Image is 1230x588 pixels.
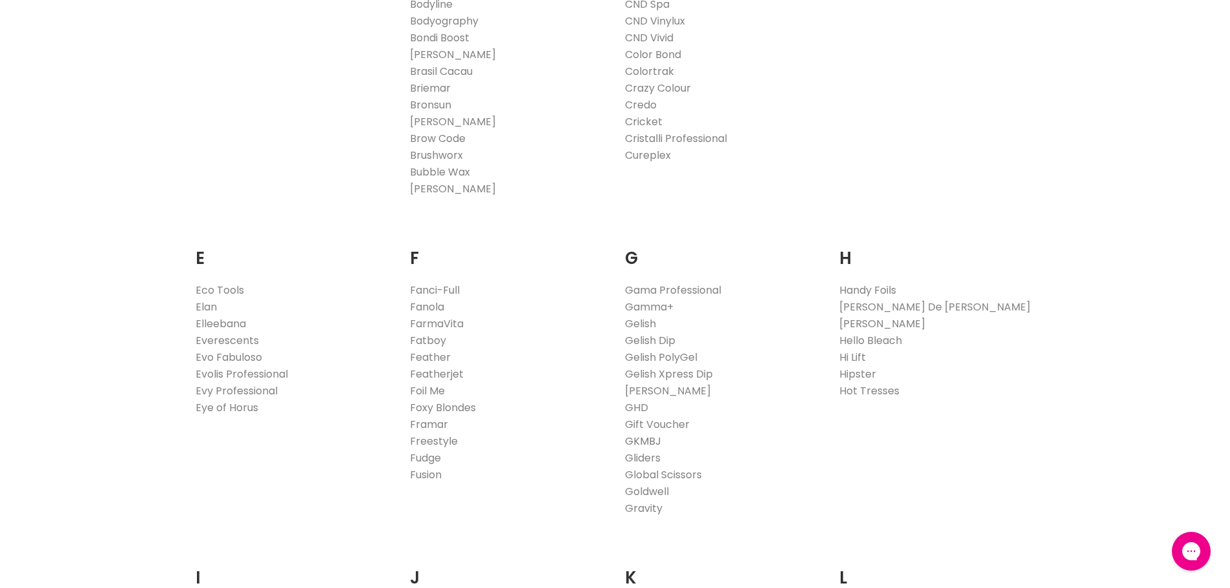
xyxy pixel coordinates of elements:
[625,484,669,499] a: Goldwell
[196,228,391,272] h2: E
[625,114,662,129] a: Cricket
[410,451,441,465] a: Fudge
[196,400,258,415] a: Eye of Horus
[625,228,821,272] h2: G
[625,97,657,112] a: Credo
[410,131,466,146] a: Brow Code
[410,14,478,28] a: Bodyography
[410,81,451,96] a: Briemar
[625,131,727,146] a: Cristalli Professional
[410,367,464,381] a: Featherjet
[410,434,458,449] a: Freestyle
[625,81,691,96] a: Crazy Colour
[839,333,902,348] a: Hello Bleach
[196,299,217,314] a: Elan
[410,181,496,196] a: [PERSON_NAME]
[839,367,876,381] a: Hipster
[625,350,697,365] a: Gelish PolyGel
[625,434,661,449] a: GKMBJ
[625,148,671,163] a: Cureplex
[410,467,442,482] a: Fusion
[625,451,661,465] a: Gliders
[410,30,469,45] a: Bondi Boost
[625,64,674,79] a: Colortrak
[410,114,496,129] a: [PERSON_NAME]
[625,14,685,28] a: CND Vinylux
[625,383,711,398] a: [PERSON_NAME]
[410,299,444,314] a: Fanola
[410,228,606,272] h2: F
[196,367,288,381] a: Evolis Professional
[410,350,451,365] a: Feather
[625,367,713,381] a: Gelish Xpress Dip
[196,383,278,398] a: Evy Professional
[410,383,445,398] a: Foil Me
[625,400,648,415] a: GHD
[625,47,681,62] a: Color Bond
[410,316,464,331] a: FarmaVita
[410,148,463,163] a: Brushworx
[410,283,460,298] a: Fanci-Full
[196,350,262,365] a: Evo Fabuloso
[625,316,656,331] a: Gelish
[839,383,899,398] a: Hot Tresses
[1165,527,1217,575] iframe: Gorgias live chat messenger
[839,350,866,365] a: Hi Lift
[410,417,448,432] a: Framar
[839,283,896,298] a: Handy Foils
[839,316,925,331] a: [PERSON_NAME]
[410,47,496,62] a: [PERSON_NAME]
[625,283,721,298] a: Gama Professional
[196,333,259,348] a: Everescents
[410,64,473,79] a: Brasil Cacau
[196,316,246,331] a: Elleebana
[410,333,446,348] a: Fatboy
[625,501,662,516] a: Gravity
[839,228,1035,272] h2: H
[410,400,476,415] a: Foxy Blondes
[625,299,673,314] a: Gamma+
[196,283,244,298] a: Eco Tools
[839,299,1030,314] a: [PERSON_NAME] De [PERSON_NAME]
[625,467,702,482] a: Global Scissors
[625,30,673,45] a: CND Vivid
[410,165,470,179] a: Bubble Wax
[625,417,690,432] a: Gift Voucher
[410,97,451,112] a: Bronsun
[625,333,675,348] a: Gelish Dip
